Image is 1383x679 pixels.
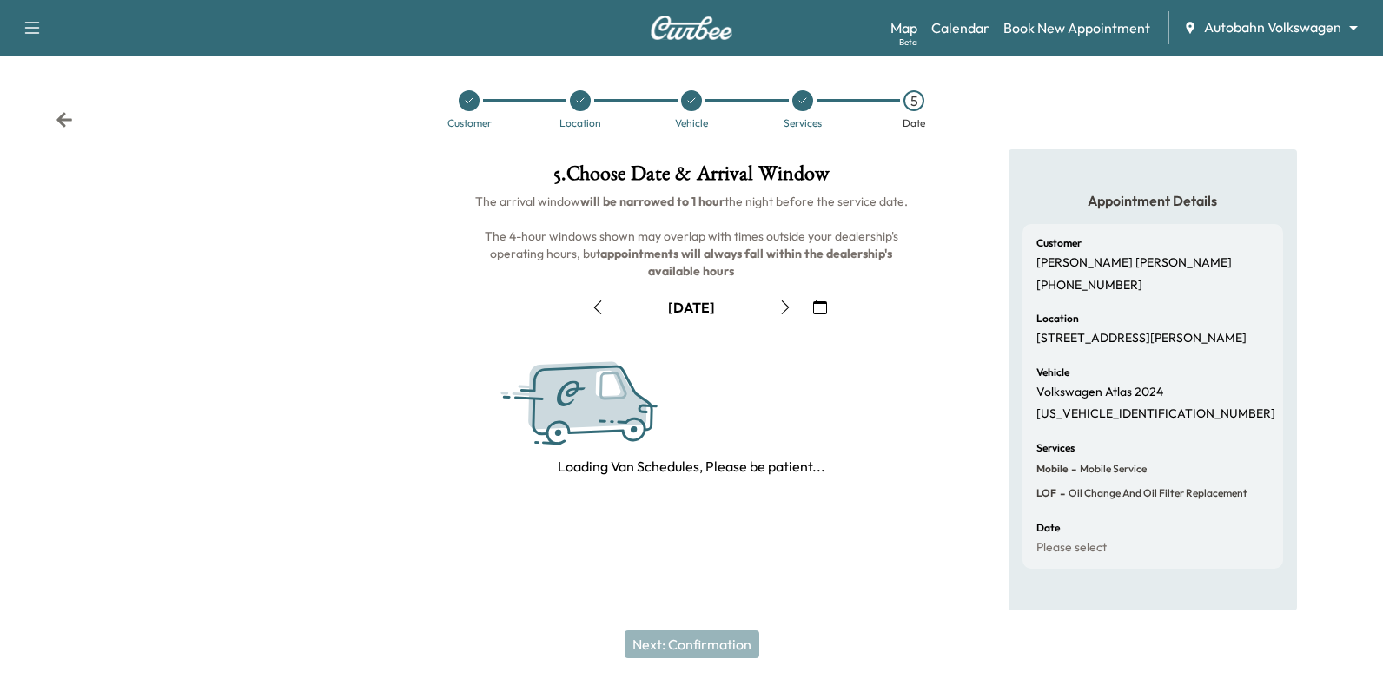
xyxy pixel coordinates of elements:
[1036,278,1142,293] p: [PHONE_NUMBER]
[1003,17,1150,38] a: Book New Appointment
[903,90,924,111] div: 5
[1036,385,1163,400] p: Volkswagen Atlas 2024
[600,246,895,279] b: appointments will always fall within the dealership's available hours
[1036,331,1247,346] p: [STREET_ADDRESS][PERSON_NAME]
[475,194,908,279] span: The arrival window the night before the service date. The 4-hour windows shown may overlap with t...
[56,111,73,129] div: Back
[890,17,917,38] a: MapBeta
[1036,367,1069,378] h6: Vehicle
[903,118,925,129] div: Date
[668,298,715,317] div: [DATE]
[675,118,708,129] div: Vehicle
[1036,540,1107,556] p: Please select
[1056,485,1065,502] span: -
[1068,460,1076,478] span: -
[580,194,725,209] b: will be narrowed to 1 hour
[899,36,917,49] div: Beta
[1076,462,1147,476] span: Mobile Service
[1036,238,1082,248] h6: Customer
[1204,17,1341,37] span: Autobahn Volkswagen
[1036,462,1068,476] span: Mobile
[1036,443,1075,453] h6: Services
[496,349,716,462] img: Curbee Service.svg
[1036,406,1275,422] p: [US_VEHICLE_IDENTIFICATION_NUMBER]
[931,17,989,38] a: Calendar
[1022,191,1283,210] h5: Appointment Details
[1036,486,1056,500] span: LOF
[1036,255,1232,271] p: [PERSON_NAME] [PERSON_NAME]
[784,118,822,129] div: Services
[1036,523,1060,533] h6: Date
[559,118,601,129] div: Location
[558,456,825,477] p: Loading Van Schedules, Please be patient...
[1036,313,1079,324] h6: Location
[1065,486,1247,500] span: Oil Change and Oil Filter Replacement
[447,118,492,129] div: Customer
[650,16,733,40] img: Curbee Logo
[475,163,909,193] h1: 5 . Choose Date & Arrival Window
